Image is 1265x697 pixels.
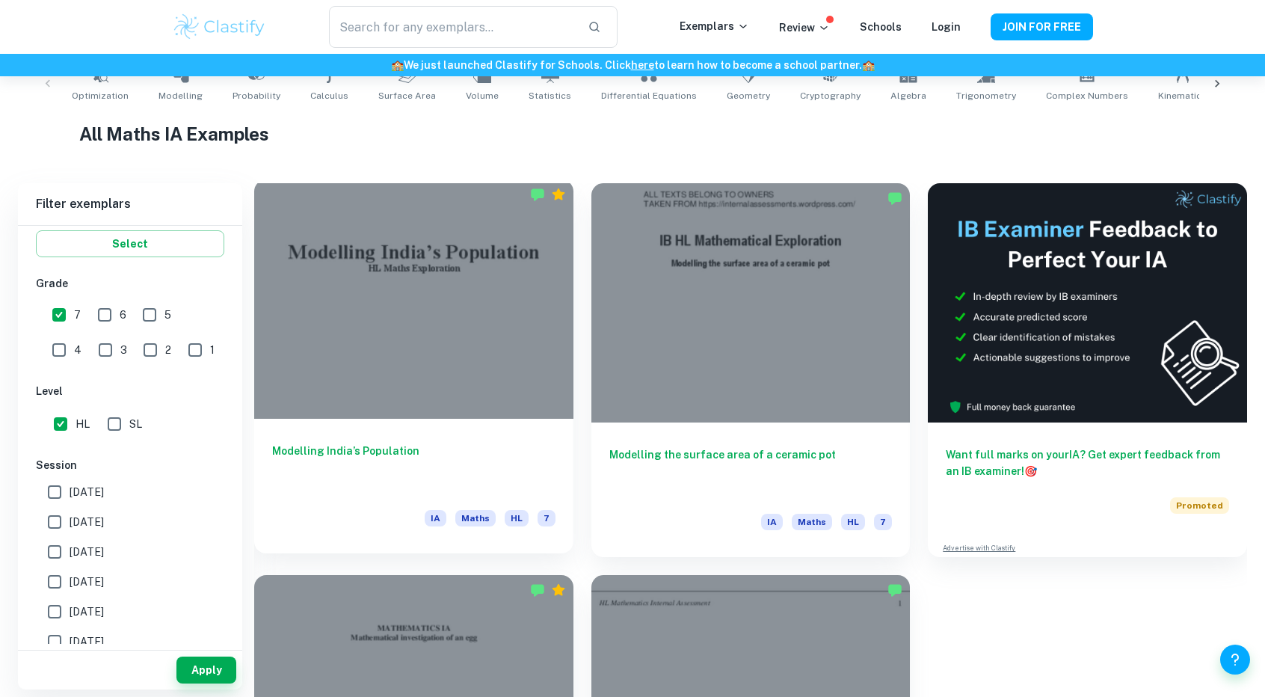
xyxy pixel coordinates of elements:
[874,514,892,530] span: 7
[120,342,127,358] span: 3
[70,484,104,500] span: [DATE]
[928,183,1247,557] a: Want full marks on yourIA? Get expert feedback from an IB examiner!PromotedAdvertise with Clastify
[76,416,90,432] span: HL
[601,89,697,102] span: Differential Equations
[36,383,224,399] h6: Level
[272,443,555,492] h6: Modelling India’s Population
[928,183,1247,423] img: Thumbnail
[74,307,81,323] span: 7
[1158,89,1207,102] span: Kinematics
[551,187,566,202] div: Premium
[310,89,348,102] span: Calculus
[932,21,961,33] a: Login
[70,544,104,560] span: [DATE]
[158,89,203,102] span: Modelling
[841,514,865,530] span: HL
[530,583,545,598] img: Marked
[210,342,215,358] span: 1
[1024,465,1037,477] span: 🎯
[233,89,280,102] span: Probability
[172,12,267,42] img: Clastify logo
[792,514,832,530] span: Maths
[551,583,566,598] div: Premium
[991,13,1093,40] button: JOIN FOR FREE
[946,446,1229,479] h6: Want full marks on your IA ? Get expert feedback from an IB examiner!
[529,89,571,102] span: Statistics
[36,275,224,292] h6: Grade
[79,120,1186,147] h1: All Maths IA Examples
[956,89,1016,102] span: Trigonometry
[860,21,902,33] a: Schools
[1220,645,1250,675] button: Help and Feedback
[70,604,104,620] span: [DATE]
[120,307,126,323] span: 6
[943,543,1015,553] a: Advertise with Clastify
[425,510,446,526] span: IA
[800,89,861,102] span: Cryptography
[18,183,242,225] h6: Filter exemplars
[3,57,1262,73] h6: We just launched Clastify for Schools. Click to learn how to become a school partner.
[609,446,893,496] h6: Modelling the surface area of a ceramic pot
[1170,497,1229,514] span: Promoted
[391,59,404,71] span: 🏫
[70,514,104,530] span: [DATE]
[887,583,902,598] img: Marked
[631,59,654,71] a: here
[887,191,902,206] img: Marked
[505,510,529,526] span: HL
[890,89,926,102] span: Algebra
[70,574,104,590] span: [DATE]
[1046,89,1128,102] span: Complex Numbers
[72,89,129,102] span: Optimization
[176,657,236,684] button: Apply
[378,89,436,102] span: Surface Area
[727,89,770,102] span: Geometry
[530,187,545,202] img: Marked
[164,307,171,323] span: 5
[165,342,171,358] span: 2
[862,59,875,71] span: 🏫
[455,510,496,526] span: Maths
[538,510,555,526] span: 7
[466,89,499,102] span: Volume
[36,457,224,473] h6: Session
[761,514,783,530] span: IA
[74,342,81,358] span: 4
[70,633,104,650] span: [DATE]
[329,6,576,48] input: Search for any exemplars...
[36,230,224,257] button: Select
[254,183,573,557] a: Modelling India’s PopulationIAMathsHL7
[591,183,911,557] a: Modelling the surface area of a ceramic potIAMathsHL7
[129,416,142,432] span: SL
[779,19,830,36] p: Review
[680,18,749,34] p: Exemplars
